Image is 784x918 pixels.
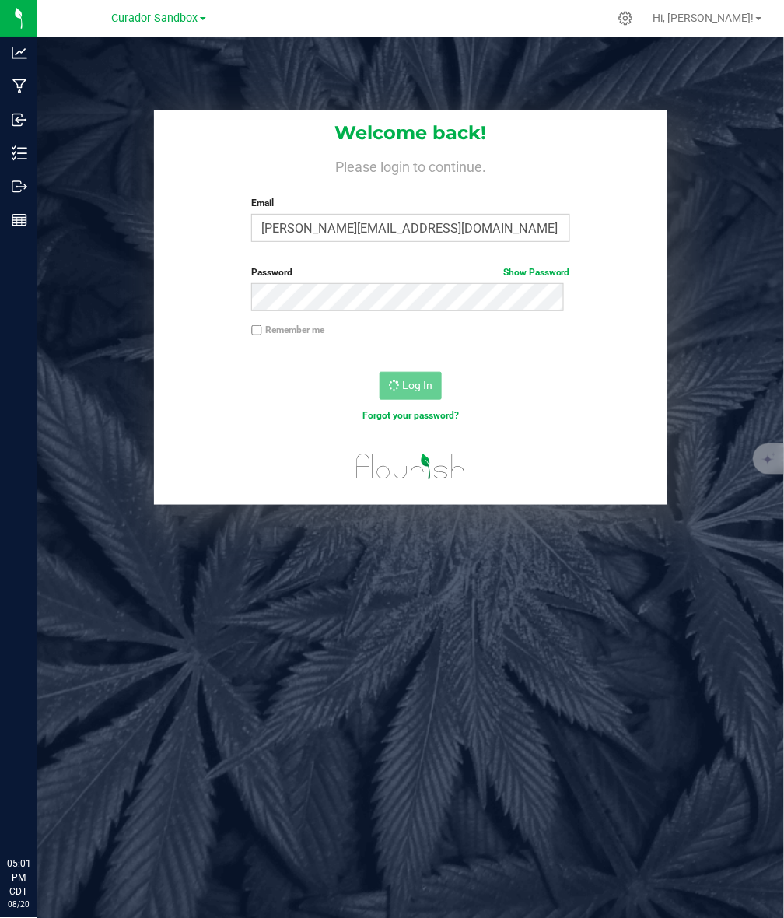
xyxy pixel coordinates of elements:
[402,379,432,391] span: Log In
[251,323,324,337] label: Remember me
[653,12,754,24] span: Hi, [PERSON_NAME]!
[616,11,635,26] div: Manage settings
[12,212,27,228] inline-svg: Reports
[154,156,667,174] h4: Please login to continue.
[112,12,198,25] span: Curador Sandbox
[380,372,442,400] button: Log In
[251,325,262,336] input: Remember me
[12,145,27,161] inline-svg: Inventory
[7,899,30,911] p: 08/20
[12,79,27,94] inline-svg: Manufacturing
[12,45,27,61] inline-svg: Analytics
[362,410,459,421] a: Forgot your password?
[347,439,475,495] img: flourish_logo.svg
[154,123,667,143] h1: Welcome back!
[12,112,27,128] inline-svg: Inbound
[7,857,30,899] p: 05:01 PM CDT
[251,196,570,210] label: Email
[503,267,570,278] a: Show Password
[12,179,27,194] inline-svg: Outbound
[251,267,292,278] span: Password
